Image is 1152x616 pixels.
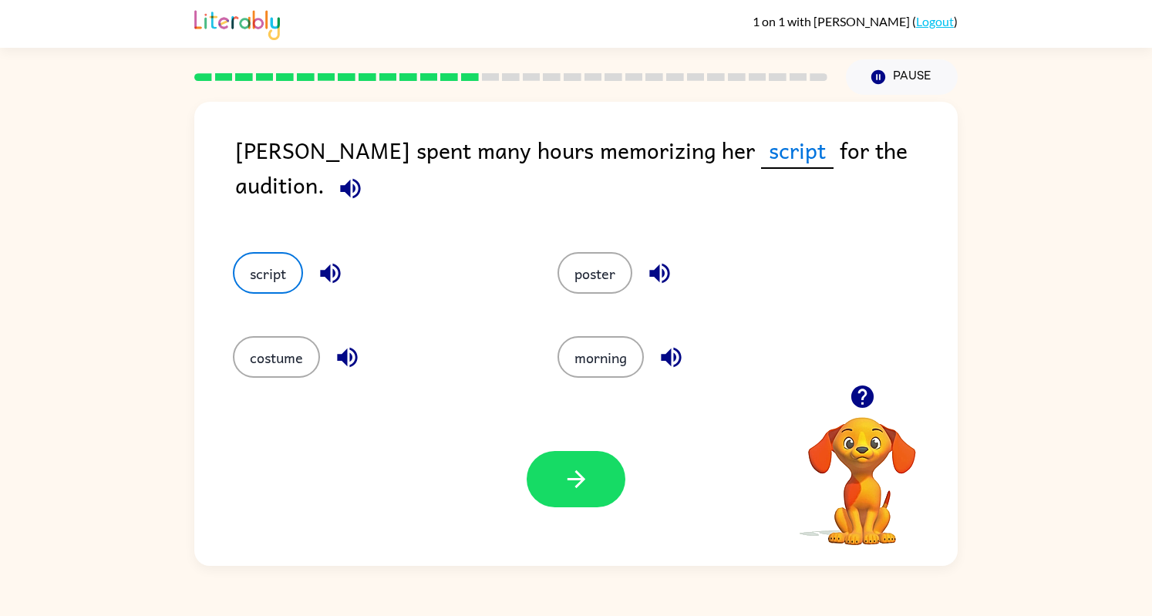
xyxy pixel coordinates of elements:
button: morning [557,336,644,378]
span: script [761,133,834,169]
button: poster [557,252,632,294]
div: ( ) [753,14,958,29]
span: 1 on 1 with [PERSON_NAME] [753,14,912,29]
div: [PERSON_NAME] spent many hours memorizing her for the audition. [235,133,958,221]
button: costume [233,336,320,378]
a: Logout [916,14,954,29]
img: Literably [194,6,280,40]
button: Pause [846,59,958,95]
video: Your browser must support playing .mp4 files to use Literably. Please try using another browser. [785,393,939,547]
button: script [233,252,303,294]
